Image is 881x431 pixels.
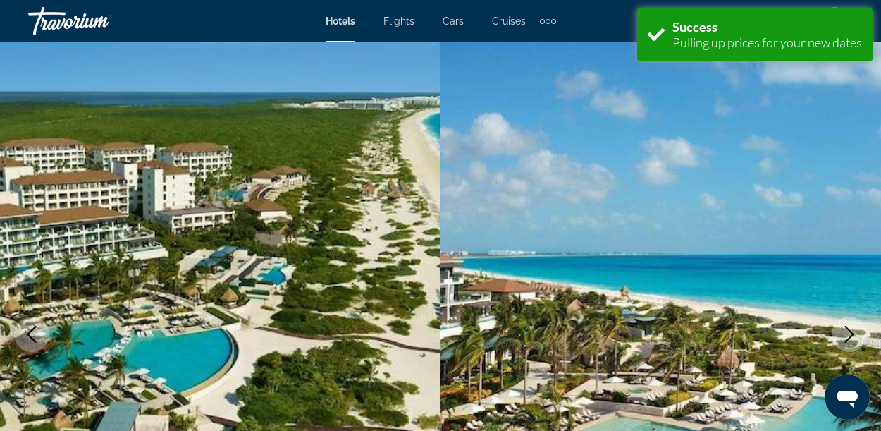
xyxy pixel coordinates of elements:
a: Cruises [492,16,526,27]
a: Hotels [326,16,355,27]
iframe: Button to launch messaging window [825,375,870,420]
button: Previous image [14,317,49,352]
button: Next image [832,317,867,352]
div: Pulling up prices for your new dates [672,35,862,50]
a: Travorium [28,3,169,40]
div: Success [672,19,862,35]
a: Flights [383,16,414,27]
a: Cars [443,16,464,27]
button: User Menu [816,6,853,36]
button: Extra navigation items [540,10,556,32]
